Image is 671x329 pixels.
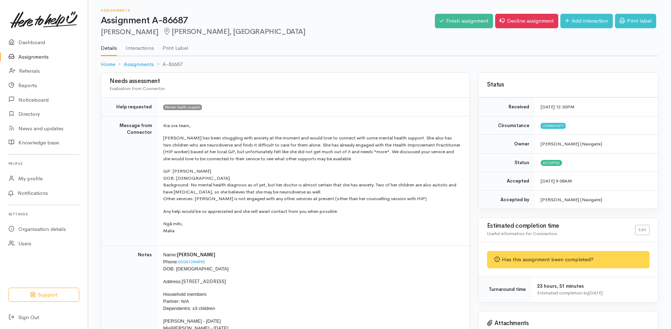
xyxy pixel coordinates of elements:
h6: Assignments [101,8,435,12]
time: [DATE] 9:08AM [541,178,572,184]
span: [PERSON_NAME] (Navigate) [541,141,602,147]
h6: Profile [8,159,79,168]
a: Interactions [125,36,154,55]
td: Received [479,98,535,116]
span: DOB: [DEMOGRAPHIC_DATA] [163,266,228,271]
div: Has this assignment been completed? [487,251,650,268]
span: Name: [163,252,177,257]
p: GP: [PERSON_NAME] DOB: [DEMOGRAPHIC_DATA] Background: No mental health diagnosis as of yet, but h... [163,168,461,202]
a: Home [101,60,115,68]
a: Add interaction [560,14,613,28]
td: Message from Connector [101,116,158,246]
h6: Settings [8,209,79,219]
span: Useful information for Connectors [487,231,557,237]
time: [DATE] [589,290,603,296]
span: [PERSON_NAME] [177,252,215,258]
a: Finish assignment [435,14,493,28]
a: Decline assignment [495,14,558,28]
span: Evaluation from Connector [110,85,165,91]
span: Household members Partner: N/A Dependent/s: x3 children [163,292,215,311]
p: [PERSON_NAME] has been struggling with anxiety at the moment and would love to connect with some ... [163,134,461,162]
time: [DATE] 12:30PM [541,104,574,110]
a: Details [101,36,117,56]
a: Assignments [124,60,154,68]
td: Accepted by [479,190,535,209]
td: Owner [479,135,535,154]
p: Ngā mihi, Malia [163,220,461,234]
h3: Needs assessment [110,78,461,85]
h3: Estimated completion time [487,223,635,229]
h1: Assignment A-86687 [101,16,435,26]
div: Estimated completion by [537,289,650,297]
span: Community [541,123,566,128]
td: Help requested [101,98,158,116]
h3: Attachments [487,320,650,327]
p: Any help would be so appreciated and she will await contact from you when possible. [163,208,461,215]
h2: [PERSON_NAME] [101,28,435,36]
td: Turnaround time [479,277,531,302]
span: [STREET_ADDRESS] [182,279,226,285]
a: Print label [615,14,656,28]
h3: Status [487,82,650,88]
span: Phone: [163,259,178,264]
td: Circumstance [479,116,535,135]
a: 02041394992 [178,259,205,265]
a: Print Label [162,36,188,55]
span: Accepted [541,160,562,166]
span: 23 hours, 51 minutes [537,283,584,289]
td: [PERSON_NAME] (Navigate) [535,190,658,209]
span: Address: [163,279,182,284]
button: Support [8,288,79,302]
p: Kia ora team, [163,122,461,129]
li: A-86687 [154,60,183,68]
a: Edit [635,225,650,235]
td: Status [479,153,535,172]
span: Mental health support [163,104,202,110]
nav: breadcrumb [101,56,658,73]
span: [PERSON_NAME], [GEOGRAPHIC_DATA] [163,27,306,36]
td: Accepted [479,172,535,191]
